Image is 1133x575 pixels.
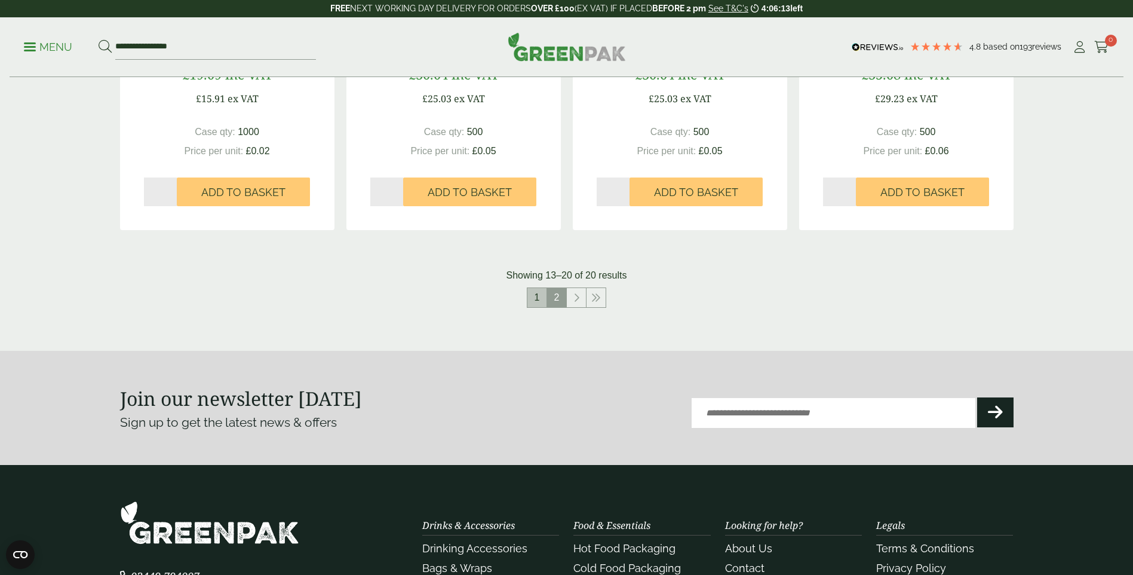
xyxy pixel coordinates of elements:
span: Case qty: [650,127,691,137]
a: 0 [1094,38,1109,56]
span: 193 [1020,42,1032,51]
strong: Join our newsletter [DATE] [120,386,362,411]
a: Privacy Policy [876,562,946,574]
span: £29.23 [875,92,904,105]
a: Menu [24,40,72,52]
span: 2 [547,288,566,307]
strong: FREE [330,4,350,13]
span: Price per unit: [410,146,469,156]
span: £15.91 [196,92,225,105]
div: 4.8 Stars [910,41,963,52]
span: Add to Basket [428,186,512,199]
span: £25.03 [422,92,452,105]
a: Bags & Wraps [422,562,492,574]
span: ex VAT [228,92,259,105]
a: Contact [725,562,764,574]
p: Showing 13–20 of 20 results [506,268,627,283]
span: Price per unit: [863,146,922,156]
span: 1000 [238,127,259,137]
span: Add to Basket [880,186,965,199]
span: Price per unit: [184,146,243,156]
span: 4.8 [969,42,983,51]
button: Open CMP widget [6,540,35,569]
p: Menu [24,40,72,54]
button: Add to Basket [177,178,310,206]
span: 0 [1105,35,1117,47]
a: Hot Food Packaging [573,542,675,555]
img: GreenPak Supplies [508,32,626,61]
a: About Us [725,542,772,555]
strong: OVER £100 [531,4,575,13]
span: £0.05 [472,146,496,156]
img: REVIEWS.io [852,43,904,51]
span: 4:06:13 [762,4,790,13]
span: Add to Basket [201,186,285,199]
span: 500 [467,127,483,137]
span: Case qty: [424,127,465,137]
a: See T&C's [708,4,748,13]
span: left [790,4,803,13]
img: GreenPak Supplies [120,501,299,545]
span: ex VAT [454,92,485,105]
span: ex VAT [907,92,938,105]
i: Cart [1094,41,1109,53]
button: Add to Basket [630,178,763,206]
span: £0.02 [246,146,270,156]
a: Cold Food Packaging [573,562,681,574]
span: £0.05 [699,146,723,156]
button: Add to Basket [403,178,536,206]
span: reviews [1032,42,1061,51]
span: 500 [693,127,710,137]
p: Sign up to get the latest news & offers [120,413,522,432]
strong: BEFORE 2 pm [652,4,706,13]
span: 500 [920,127,936,137]
a: Drinking Accessories [422,542,527,555]
span: Based on [983,42,1020,51]
span: Case qty: [877,127,917,137]
span: Case qty: [195,127,235,137]
button: Add to Basket [856,178,989,206]
i: My Account [1072,41,1087,53]
span: £0.06 [925,146,949,156]
span: Add to Basket [654,186,738,199]
a: 1 [527,288,546,307]
span: ex VAT [680,92,711,105]
a: Terms & Conditions [876,542,974,555]
span: £25.03 [649,92,678,105]
span: Price per unit: [637,146,696,156]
